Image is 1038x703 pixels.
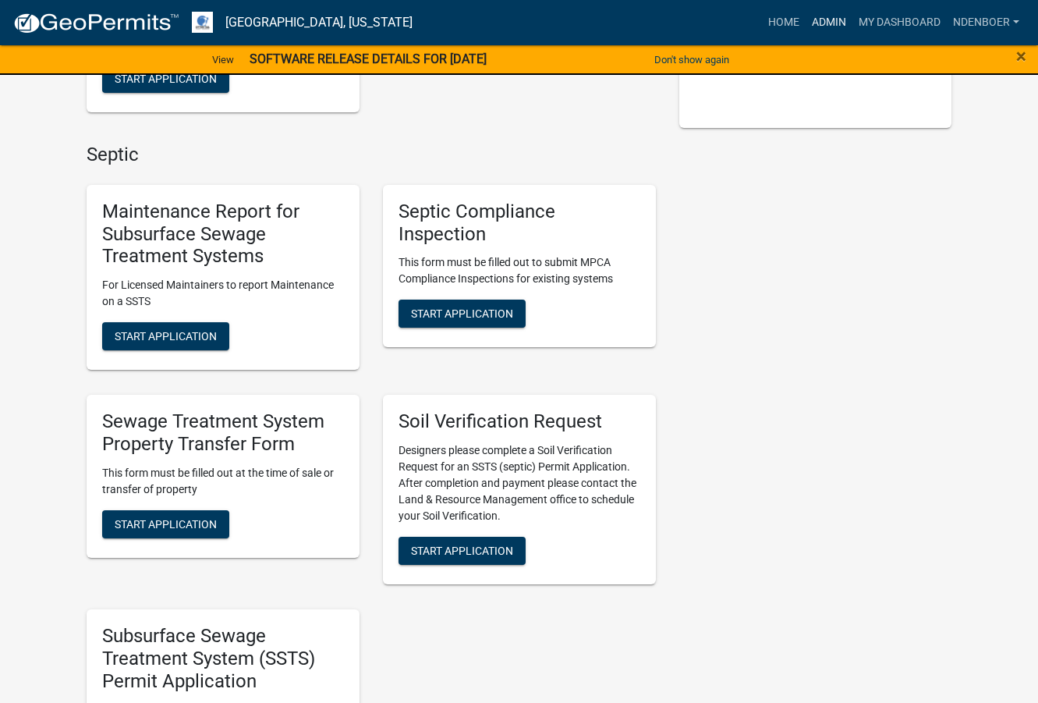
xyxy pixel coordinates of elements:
button: Start Application [102,510,229,538]
span: Start Application [115,73,217,85]
h5: Sewage Treatment System Property Transfer Form [102,410,344,456]
p: For Licensed Maintainers to report Maintenance on a SSTS [102,277,344,310]
button: Don't show again [648,47,735,73]
button: Start Application [399,537,526,565]
a: View [206,47,240,73]
p: This form must be filled out to submit MPCA Compliance Inspections for existing systems [399,254,640,287]
img: Otter Tail County, Minnesota [192,12,213,33]
button: Start Application [399,300,526,328]
button: Close [1016,47,1026,66]
a: Home [762,8,806,37]
p: This form must be filled out at the time of sale or transfer of property [102,465,344,498]
h5: Soil Verification Request [399,410,640,433]
span: Start Application [411,307,513,320]
span: × [1016,45,1026,67]
a: My Dashboard [852,8,947,37]
span: Start Application [115,330,217,343]
button: Start Application [102,65,229,93]
p: Designers please complete a Soil Verification Request for an SSTS (septic) Permit Application. Af... [399,442,640,524]
a: Admin [806,8,852,37]
span: Start Application [115,517,217,530]
span: Start Application [411,545,513,557]
h5: Maintenance Report for Subsurface Sewage Treatment Systems [102,201,344,268]
h4: Septic [87,144,656,166]
strong: SOFTWARE RELEASE DETAILS FOR [DATE] [250,51,487,66]
a: [GEOGRAPHIC_DATA], [US_STATE] [225,9,413,36]
button: Start Application [102,322,229,350]
a: ndenboer [947,8,1026,37]
h5: Subsurface Sewage Treatment System (SSTS) Permit Application [102,625,344,692]
h5: Septic Compliance Inspection [399,201,640,246]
